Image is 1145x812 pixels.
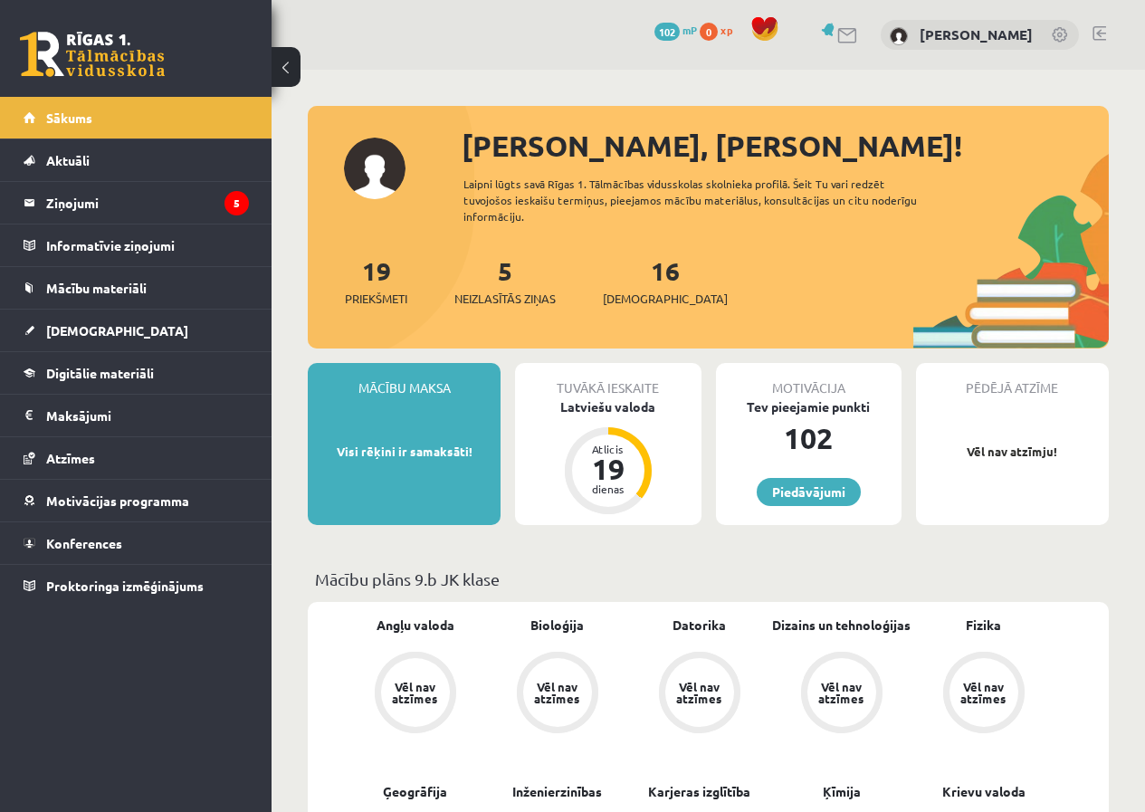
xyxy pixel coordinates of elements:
[463,176,944,224] div: Laipni lūgts savā Rīgas 1. Tālmācības vidusskolas skolnieka profilā. Šeit Tu vari redzēt tuvojošo...
[959,681,1009,704] div: Vēl nav atzīmes
[581,444,635,454] div: Atlicis
[515,397,701,517] a: Latviešu valoda Atlicis 19 dienas
[532,681,583,704] div: Vēl nav atzīmes
[24,182,249,224] a: Ziņojumi5
[757,478,861,506] a: Piedāvājumi
[654,23,697,37] a: 102 mP
[823,782,861,801] a: Ķīmija
[770,652,912,737] a: Vēl nav atzīmes
[24,224,249,266] a: Informatīvie ziņojumi
[308,363,501,397] div: Mācību maksa
[24,267,249,309] a: Mācību materiāli
[628,652,770,737] a: Vēl nav atzīmes
[46,110,92,126] span: Sākums
[24,522,249,564] a: Konferences
[916,363,1109,397] div: Pēdējā atzīme
[966,616,1001,635] a: Fizika
[942,782,1026,801] a: Krievu valoda
[20,32,165,77] a: Rīgas 1. Tālmācības vidusskola
[674,681,725,704] div: Vēl nav atzīmes
[46,280,147,296] span: Mācību materiāli
[377,616,454,635] a: Angļu valoda
[454,254,556,308] a: 5Neizlasītās ziņas
[890,27,908,45] img: Kristīne Rancāne
[24,352,249,394] a: Digitālie materiāli
[720,23,732,37] span: xp
[515,363,701,397] div: Tuvākā ieskaite
[315,567,1102,591] p: Mācību plāns 9.b JK klase
[24,565,249,607] a: Proktoringa izmēģinājums
[46,152,90,168] span: Aktuāli
[716,416,902,460] div: 102
[716,397,902,416] div: Tev pieejamie punkti
[24,310,249,351] a: [DEMOGRAPHIC_DATA]
[224,191,249,215] i: 5
[530,616,584,635] a: Bioloģija
[486,652,628,737] a: Vēl nav atzīmes
[46,322,188,339] span: [DEMOGRAPHIC_DATA]
[345,290,407,308] span: Priekšmeti
[345,254,407,308] a: 19Priekšmeti
[581,483,635,494] div: dienas
[603,290,728,308] span: [DEMOGRAPHIC_DATA]
[24,139,249,181] a: Aktuāli
[46,492,189,509] span: Motivācijas programma
[700,23,741,37] a: 0 xp
[344,652,486,737] a: Vēl nav atzīmes
[673,616,726,635] a: Datorika
[317,443,491,461] p: Visi rēķini ir samaksāti!
[581,454,635,483] div: 19
[816,681,867,704] div: Vēl nav atzīmes
[700,23,718,41] span: 0
[24,97,249,139] a: Sākums
[46,535,122,551] span: Konferences
[24,437,249,479] a: Atzīmes
[648,782,750,801] a: Karjeras izglītība
[716,363,902,397] div: Motivācija
[603,254,728,308] a: 16[DEMOGRAPHIC_DATA]
[912,652,1054,737] a: Vēl nav atzīmes
[920,25,1033,43] a: [PERSON_NAME]
[383,782,447,801] a: Ģeogrāfija
[46,395,249,436] legend: Maksājumi
[390,681,441,704] div: Vēl nav atzīmes
[462,124,1109,167] div: [PERSON_NAME], [PERSON_NAME]!
[46,578,204,594] span: Proktoringa izmēģinājums
[46,182,249,224] legend: Ziņojumi
[46,224,249,266] legend: Informatīvie ziņojumi
[654,23,680,41] span: 102
[925,443,1100,461] p: Vēl nav atzīmju!
[24,480,249,521] a: Motivācijas programma
[24,395,249,436] a: Maksājumi
[454,290,556,308] span: Neizlasītās ziņas
[46,365,154,381] span: Digitālie materiāli
[46,450,95,466] span: Atzīmes
[772,616,911,635] a: Dizains un tehnoloģijas
[515,397,701,416] div: Latviešu valoda
[682,23,697,37] span: mP
[512,782,602,801] a: Inženierzinības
